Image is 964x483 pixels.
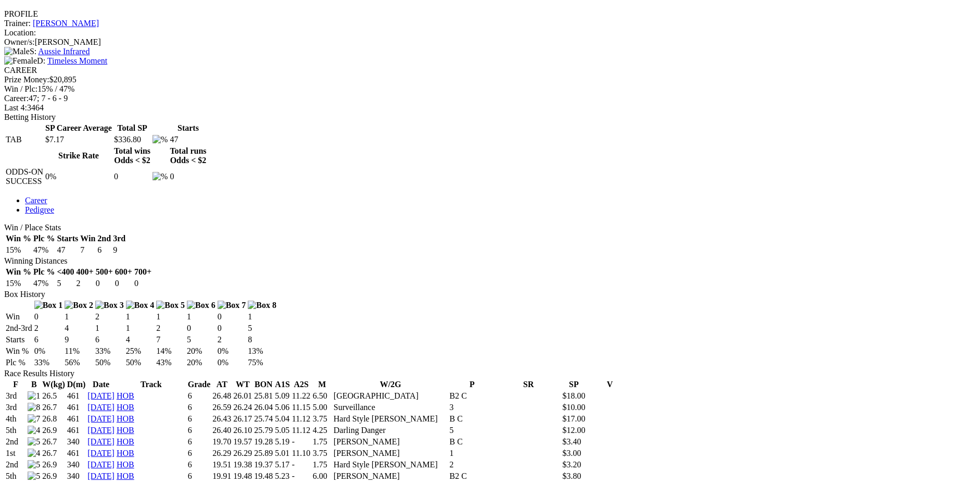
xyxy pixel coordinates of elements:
[312,391,332,401] td: 6.50
[562,391,586,401] td: $18.00
[333,379,448,390] th: W/2G
[5,437,26,447] td: 2nd
[217,357,247,368] td: 0%
[562,471,586,481] td: $3.80
[134,267,152,277] th: 700+
[253,379,273,390] th: BON
[34,312,64,322] td: 0
[97,245,111,255] td: 6
[4,103,27,112] span: Last 4:
[5,460,26,470] td: 2nd
[45,123,112,133] th: SP Career Average
[156,312,185,322] td: 1
[156,357,185,368] td: 43%
[5,448,26,459] td: 1st
[169,146,207,166] th: Total runs Odds < $2
[42,402,66,413] td: 26.7
[187,460,211,470] td: 6
[95,312,124,322] td: 2
[4,256,960,266] div: Winning Distances
[449,471,496,481] td: B2 C
[28,449,40,458] img: 4
[291,448,311,459] td: 11.10
[248,301,276,310] img: Box 8
[64,357,94,368] td: 56%
[233,437,252,447] td: 19.57
[312,437,332,447] td: 1.75
[4,75,960,84] div: $20,895
[5,233,32,244] th: Win %
[67,460,86,470] td: 340
[153,135,168,144] img: %
[449,425,496,436] td: 5
[5,323,33,333] td: 2nd-3rd
[562,379,586,390] th: SP
[87,426,115,435] a: [DATE]
[333,414,448,424] td: Hard Style [PERSON_NAME]
[56,267,74,277] th: <400
[449,437,496,447] td: B C
[4,28,36,37] span: Location:
[4,56,45,65] span: D:
[80,233,96,244] th: Win
[27,379,41,390] th: B
[5,379,26,390] th: F
[212,391,232,401] td: 26.48
[113,167,151,187] td: 0
[291,471,311,481] td: -
[117,460,134,469] a: HOB
[187,425,211,436] td: 6
[247,346,277,356] td: 13%
[87,460,115,469] a: [DATE]
[42,460,66,470] td: 26.9
[274,379,290,390] th: A1S
[4,38,35,46] span: Owner/s:
[67,437,86,447] td: 340
[212,448,232,459] td: 26.29
[233,414,252,424] td: 26.17
[34,301,63,310] img: Box 1
[4,66,960,75] div: CAREER
[4,84,960,94] div: 15% / 47%
[562,414,586,424] td: $17.00
[4,75,49,84] span: Prize Money:
[562,437,586,447] td: $3.40
[496,379,561,390] th: SR
[233,379,252,390] th: WT
[274,391,290,401] td: 5.09
[42,471,66,481] td: 26.9
[117,449,134,457] a: HOB
[115,267,133,277] th: 600+
[233,391,252,401] td: 26.01
[125,323,155,333] td: 1
[333,448,448,459] td: [PERSON_NAME]
[42,425,66,436] td: 26.9
[45,167,112,187] td: 0%
[449,402,496,413] td: 3
[87,379,115,390] th: Date
[4,38,960,47] div: [PERSON_NAME]
[87,414,115,423] a: [DATE]
[56,278,74,289] td: 5
[253,460,273,470] td: 19.37
[42,448,66,459] td: 26.7
[5,278,32,289] td: 15%
[274,448,290,459] td: 5.01
[113,134,151,145] td: $336.80
[449,414,496,424] td: B C
[34,335,64,345] td: 6
[212,437,232,447] td: 19.70
[217,346,247,356] td: 0%
[449,379,496,390] th: P
[186,312,216,322] td: 1
[291,425,311,436] td: 11.12
[212,460,232,470] td: 19.51
[67,471,86,481] td: 340
[67,379,86,390] th: D(m)
[253,471,273,481] td: 19.48
[187,437,211,447] td: 6
[67,425,86,436] td: 461
[97,233,111,244] th: 2nd
[47,56,107,65] a: Timeless Moment
[169,123,207,133] th: Starts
